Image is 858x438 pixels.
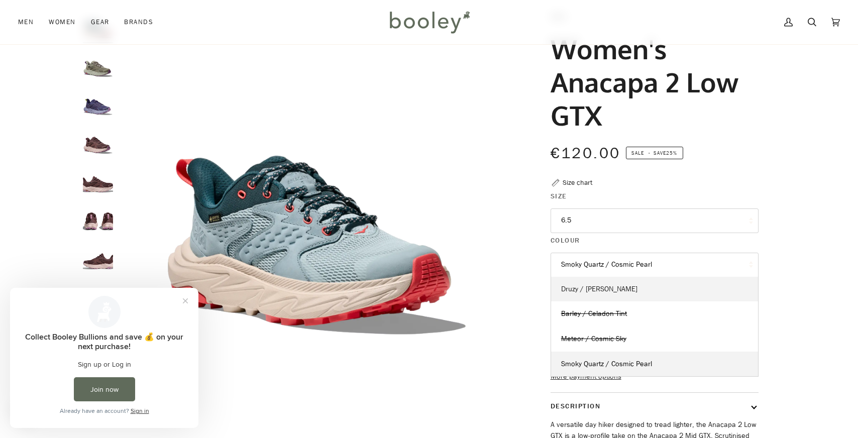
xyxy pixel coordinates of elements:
img: Hoka Women's Anacapa 2 Low GTX Barley / Celadon Tint - Booley Galway [83,50,113,80]
span: Men [18,17,34,27]
img: Hoka Women&#39;s Anacapa 2 Low GTX Druzy / Dawn Light - Booley Galway [118,11,515,408]
img: Booley [385,8,473,37]
div: Hoka Women's Anacapa 2 Low GTX Druzy / Dawn Light - Booley Galway [118,11,515,408]
a: Barley / Celadon Tint [551,301,758,326]
a: Smoky Quartz / Cosmic Pearl [551,352,758,377]
span: 25% [666,149,677,157]
div: Size chart [563,177,592,188]
img: Hoka Women's Anacapa 2 Low GTX Meteor / Cosmic Sky - Booley Galway [83,88,113,118]
span: Women [49,17,75,27]
span: Meteor / Cosmic Sky [561,334,626,344]
a: Meteor / Cosmic Sky [551,326,758,352]
img: Hoka Women's Anacapa 2 Low GTX Smoky Quartz / Cosmic Pearl - Booley Galway [83,242,113,272]
h1: Women's Anacapa 2 Low GTX [551,32,751,132]
button: Description [551,393,759,419]
span: Sale [631,149,644,157]
span: Colour [551,235,580,246]
em: • [646,149,654,157]
span: Save [626,147,683,160]
img: Hoka Women's Anacapa 2 Low GTX Smoky Quartz / Cosmic Pearl - Booley Galway [83,281,113,311]
img: Hoka Women's Anacapa 2 Low GTX Smoky Quartz / Cosmic Pearl - Booley Galway [83,203,113,234]
span: Brands [124,17,153,27]
span: Druzy / [PERSON_NAME] [561,284,637,294]
span: Smoky Quartz / Cosmic Pearl [561,359,652,369]
span: Size [551,191,567,201]
a: Druzy / [PERSON_NAME] [551,277,758,302]
span: Barley / Celadon Tint [561,309,627,318]
iframe: Loyalty program pop-up with offers and actions [10,288,198,428]
span: Gear [91,17,110,27]
button: Smoky Quartz / Cosmic Pearl [551,253,759,277]
button: 6.5 [551,208,759,233]
span: €120.00 [551,143,621,164]
img: Hoka Women's Anacapa 2 Low GTX Smoky Quartz / Cosmic Pearl - Booley Galway [83,127,113,157]
img: Hoka Women's Anacapa 2 Low GTX Smoky Quartz / Cosmic Pearl - Booley Galway [83,165,113,195]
